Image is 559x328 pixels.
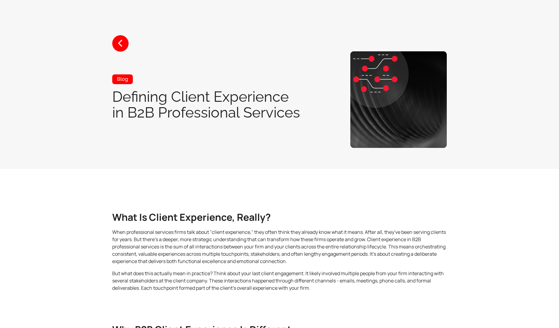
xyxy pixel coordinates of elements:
strong: What Is Client Experience, Really? [112,210,271,224]
a: < [112,35,129,52]
h1: Defining Client Experience in B2B Professional Services [112,89,302,120]
p: ‍ [112,296,447,304]
p: But what does this actually mean in practice? Think about your last client engagement. It likely ... [112,270,447,292]
h2: ‍ [112,211,447,224]
div: Blog [112,74,133,84]
p: When professional services firms talk about "client experience," they often think they already kn... [112,228,447,265]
